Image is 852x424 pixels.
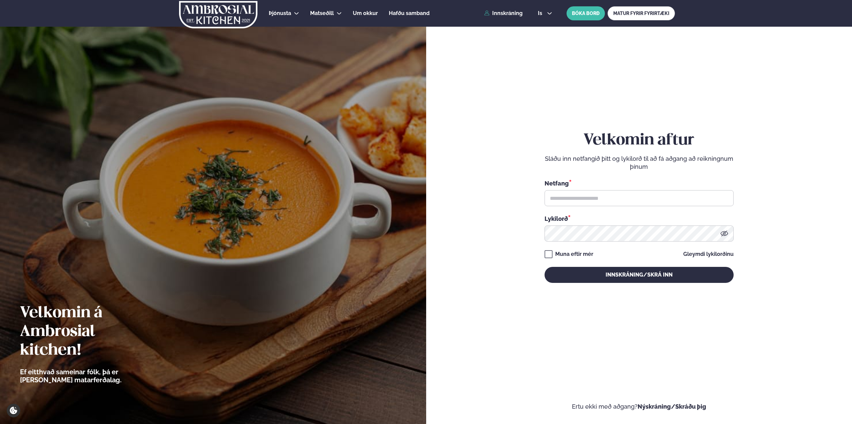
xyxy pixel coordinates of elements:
[178,1,258,28] img: logo
[567,6,605,20] button: BÓKA BORÐ
[608,6,675,20] a: MATUR FYRIR FYRIRTÆKI
[484,10,523,16] a: Innskráning
[446,403,832,411] p: Ertu ekki með aðgang?
[545,267,734,283] button: Innskráning/Skrá inn
[7,404,20,417] a: Cookie settings
[20,304,158,360] h2: Velkomin á Ambrosial kitchen!
[269,10,291,16] span: Þjónusta
[545,214,734,223] div: Lykilorð
[538,11,544,16] span: is
[545,179,734,187] div: Netfang
[545,155,734,171] p: Sláðu inn netfangið þitt og lykilorð til að fá aðgang að reikningnum þínum
[533,11,558,16] button: is
[20,368,158,384] p: Ef eitthvað sameinar fólk, þá er [PERSON_NAME] matarferðalag.
[389,10,430,16] span: Hafðu samband
[545,131,734,150] h2: Velkomin aftur
[353,9,378,17] a: Um okkur
[683,252,734,257] a: Gleymdi lykilorðinu
[269,9,291,17] a: Þjónusta
[310,9,334,17] a: Matseðill
[353,10,378,16] span: Um okkur
[389,9,430,17] a: Hafðu samband
[310,10,334,16] span: Matseðill
[638,403,706,410] a: Nýskráning/Skráðu þig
